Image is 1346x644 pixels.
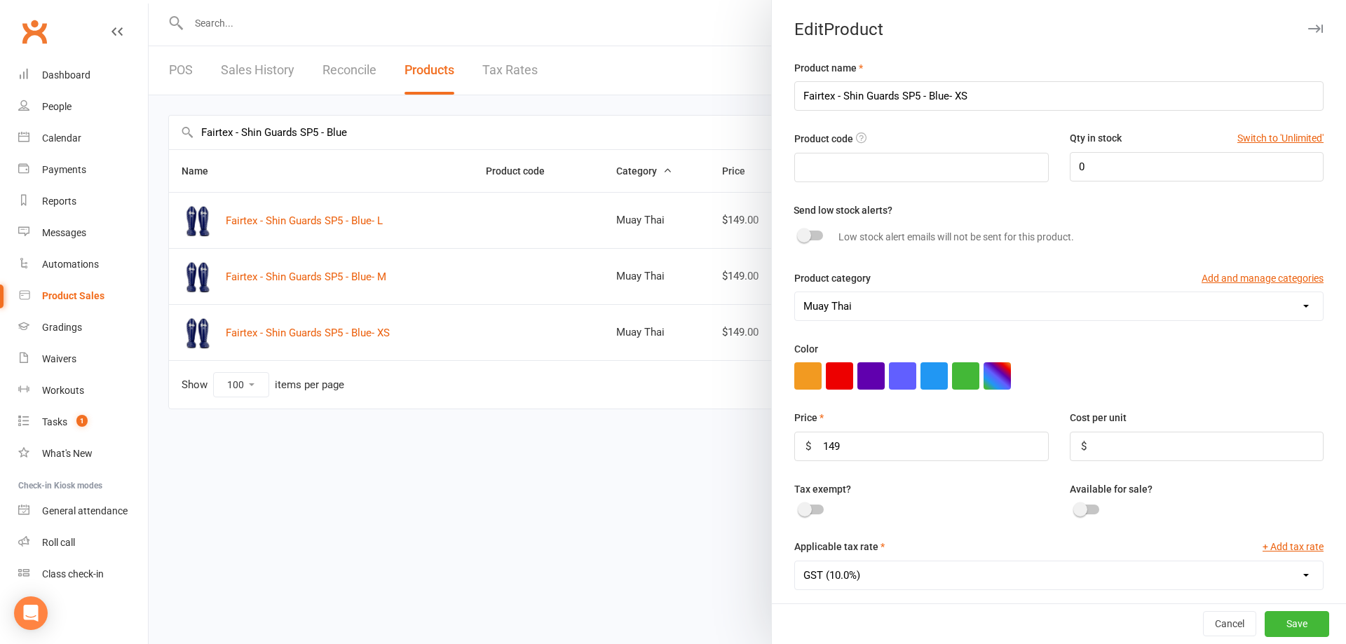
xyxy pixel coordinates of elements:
[18,91,148,123] a: People
[838,229,1074,245] label: Low stock alert emails will not be sent for this product.
[18,280,148,312] a: Product Sales
[18,249,148,280] a: Automations
[1081,438,1087,455] div: $
[42,505,128,516] div: General attendance
[18,495,148,527] a: General attendance kiosk mode
[42,416,67,427] div: Tasks
[42,353,76,364] div: Waivers
[794,410,824,425] label: Price
[42,290,104,301] div: Product Sales
[1265,612,1329,637] button: Save
[18,406,148,438] a: Tasks 1
[14,596,48,630] div: Open Intercom Messenger
[18,312,148,343] a: Gradings
[18,60,148,91] a: Dashboard
[42,164,86,175] div: Payments
[18,154,148,186] a: Payments
[18,343,148,375] a: Waivers
[42,385,84,396] div: Workouts
[1070,130,1122,146] label: Qty in stock
[42,196,76,207] div: Reports
[1070,481,1153,497] label: Available for sale?
[18,375,148,406] a: Workouts
[18,123,148,154] a: Calendar
[42,227,86,238] div: Messages
[772,20,1346,39] div: Edit Product
[1263,539,1324,554] button: + Add tax rate
[1202,270,1324,286] button: Add and manage categories
[18,186,148,217] a: Reports
[1237,130,1324,146] button: Switch to 'Unlimited'
[42,101,72,112] div: People
[794,341,818,357] label: Color
[42,259,99,270] div: Automations
[794,539,885,554] label: Applicable tax rate
[76,415,88,427] span: 1
[42,322,82,333] div: Gradings
[18,527,148,559] a: Roll call
[42,568,104,580] div: Class check-in
[1070,410,1127,425] label: Cost per unit
[42,69,90,81] div: Dashboard
[17,14,52,49] a: Clubworx
[794,60,863,76] label: Product name
[794,481,851,497] label: Tax exempt?
[42,537,75,548] div: Roll call
[18,559,148,590] a: Class kiosk mode
[42,132,81,144] div: Calendar
[794,270,871,286] label: Product category
[42,448,93,459] div: What's New
[1203,612,1256,637] button: Cancel
[18,438,148,470] a: What's New
[18,217,148,249] a: Messages
[794,203,892,218] label: Send low stock alerts?
[805,438,811,455] div: $
[794,131,853,146] label: Product code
